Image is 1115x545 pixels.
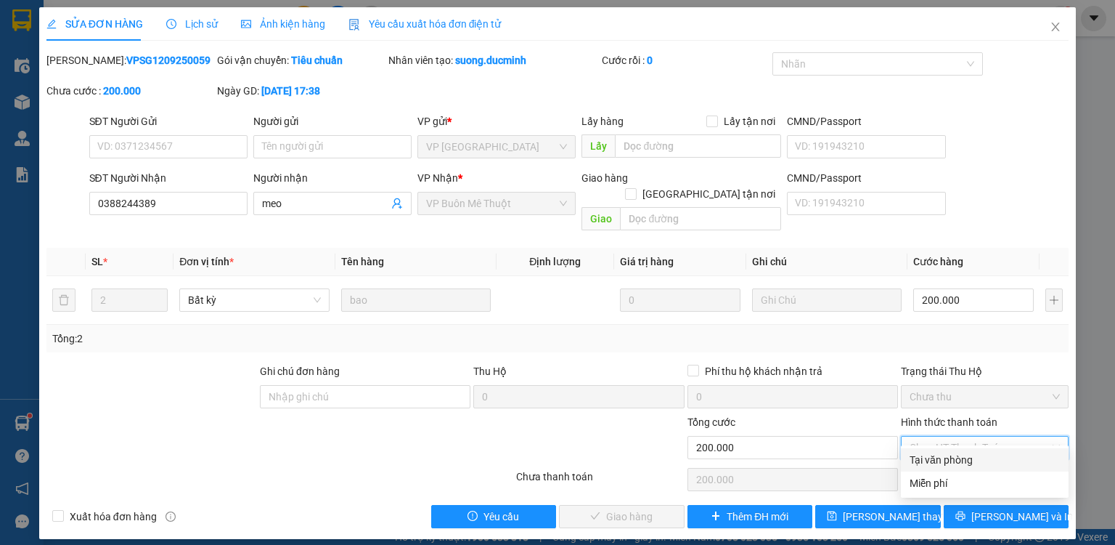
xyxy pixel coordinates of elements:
span: Yêu cầu [483,509,519,525]
span: VP Nhận [417,172,458,184]
div: SĐT Người Nhận [89,170,248,186]
span: Lấy hàng [581,116,624,127]
span: edit [46,19,57,29]
button: plusThêm ĐH mới [687,505,813,528]
span: Giao hàng [581,172,628,184]
span: SL [91,256,103,267]
div: Ngày GD: [217,83,385,99]
div: Tổng: 2 [52,331,431,347]
th: Ghi chú [746,248,907,276]
span: plus [711,511,721,522]
button: Close [1035,7,1076,48]
span: Chọn HT Thanh Toán [910,437,1060,459]
span: Giá trị hàng [620,256,674,267]
button: printer[PERSON_NAME] và In [944,505,1069,528]
button: delete [52,288,75,312]
span: exclamation-circle [467,511,478,522]
input: VD: Bàn, Ghế [341,288,491,312]
div: VP gửi [417,113,576,129]
b: [DATE] 17:38 [261,85,320,97]
input: Ghi chú đơn hàng [260,385,470,408]
span: Bất kỳ [188,289,320,311]
div: Người gửi [253,113,412,129]
div: [PERSON_NAME]: [46,52,214,68]
span: Tổng cước [687,416,735,428]
span: clock-circle [166,19,176,29]
b: VPSG1209250059 [126,54,211,66]
span: Lấy tận nơi [718,113,781,129]
span: Lịch sử [166,18,218,30]
span: Cước hàng [913,256,963,267]
span: Định lượng [529,256,581,267]
button: save[PERSON_NAME] thay đổi [815,505,941,528]
span: SỬA ĐƠN HÀNG [46,18,143,30]
input: Dọc đường [615,134,781,158]
div: Người nhận [253,170,412,186]
span: Xuất hóa đơn hàng [64,509,163,525]
b: 0 [647,54,653,66]
span: Thêm ĐH mới [727,509,788,525]
span: VP Sài Gòn [426,136,567,158]
div: Cước rồi : [602,52,769,68]
span: Đơn vị tính [179,256,234,267]
span: save [827,511,837,522]
div: Chưa cước : [46,83,214,99]
span: printer [955,511,965,522]
span: VP Buôn Mê Thuột [426,193,567,214]
span: [GEOGRAPHIC_DATA] tận nơi [637,186,781,202]
div: Nhân viên tạo: [388,52,599,68]
div: SĐT Người Gửi [89,113,248,129]
input: Dọc đường [620,207,781,230]
div: Tại văn phòng [910,452,1060,468]
span: Ảnh kiện hàng [241,18,325,30]
span: info-circle [166,512,176,522]
span: Yêu cầu xuất hóa đơn điện tử [348,18,502,30]
input: 0 [620,288,740,312]
button: checkGiao hàng [559,505,685,528]
label: Ghi chú đơn hàng [260,366,340,377]
label: Hình thức thanh toán [901,416,997,428]
span: Lấy [581,134,615,158]
b: Tiêu chuẩn [291,54,343,66]
span: Chưa thu [910,386,1060,408]
button: exclamation-circleYêu cầu [431,505,557,528]
span: Phí thu hộ khách nhận trả [699,363,828,379]
img: icon [348,19,360,31]
div: Miễn phí [910,475,1060,491]
span: Tên hàng [341,256,384,267]
span: [PERSON_NAME] và In [971,509,1073,525]
div: CMND/Passport [787,170,945,186]
div: Trạng thái Thu Hộ [901,363,1069,379]
span: [PERSON_NAME] thay đổi [843,509,959,525]
b: suong.ducminh [455,54,526,66]
button: plus [1045,288,1063,312]
b: 200.000 [103,85,141,97]
span: Thu Hộ [473,366,507,377]
input: Ghi Chú [752,288,902,312]
div: Gói vận chuyển: [217,52,385,68]
div: Chưa thanh toán [515,469,685,494]
span: user-add [391,198,403,209]
div: CMND/Passport [787,113,945,129]
span: Giao [581,207,620,230]
span: close [1050,21,1061,33]
span: picture [241,19,251,29]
